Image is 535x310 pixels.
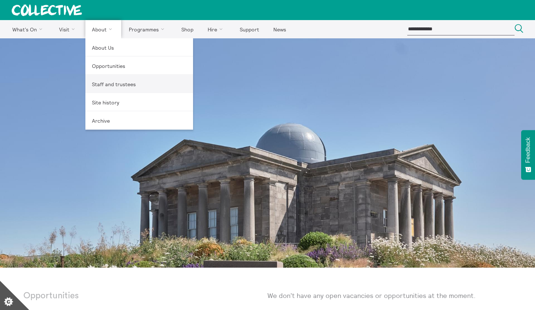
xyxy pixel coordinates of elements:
[85,93,193,111] a: Site history
[267,20,292,38] a: News
[6,20,51,38] a: What's On
[85,111,193,130] a: Archive
[175,20,200,38] a: Shop
[267,291,512,300] p: We don't have any open vacancies or opportunities at the moment.
[525,137,531,163] span: Feedback
[123,20,174,38] a: Programmes
[23,291,146,301] p: Opportunities
[233,20,265,38] a: Support
[201,20,232,38] a: Hire
[85,75,193,93] a: Staff and trustees
[85,57,193,75] a: Opportunities
[85,20,121,38] a: About
[521,130,535,180] button: Feedback - Show survey
[85,38,193,57] a: About Us
[53,20,84,38] a: Visit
